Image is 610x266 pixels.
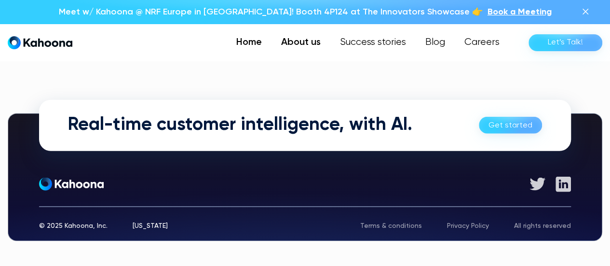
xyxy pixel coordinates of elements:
[227,33,271,52] a: Home
[548,35,583,50] div: Let’s Talk!
[271,33,330,52] a: About us
[133,222,168,229] div: [US_STATE]
[59,6,483,18] p: Meet w/ Kahoona @ NRF Europe in [GEOGRAPHIC_DATA]! Booth 4P124 at The Innovators Showcase 👉
[360,222,422,229] a: Terms & conditions
[416,33,455,52] a: Blog
[488,6,552,18] a: Book a Meeting
[447,222,489,229] a: Privacy Policy
[68,114,412,136] h2: Real-time customer intelligence, with AI.
[488,8,552,16] span: Book a Meeting
[514,222,571,229] div: All rights reserved
[330,33,416,52] a: Success stories
[479,117,542,134] a: Get started
[8,36,72,50] a: home
[39,222,108,229] div: © 2025 Kahoona, Inc.
[455,33,509,52] a: Careers
[529,34,602,51] a: Let’s Talk!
